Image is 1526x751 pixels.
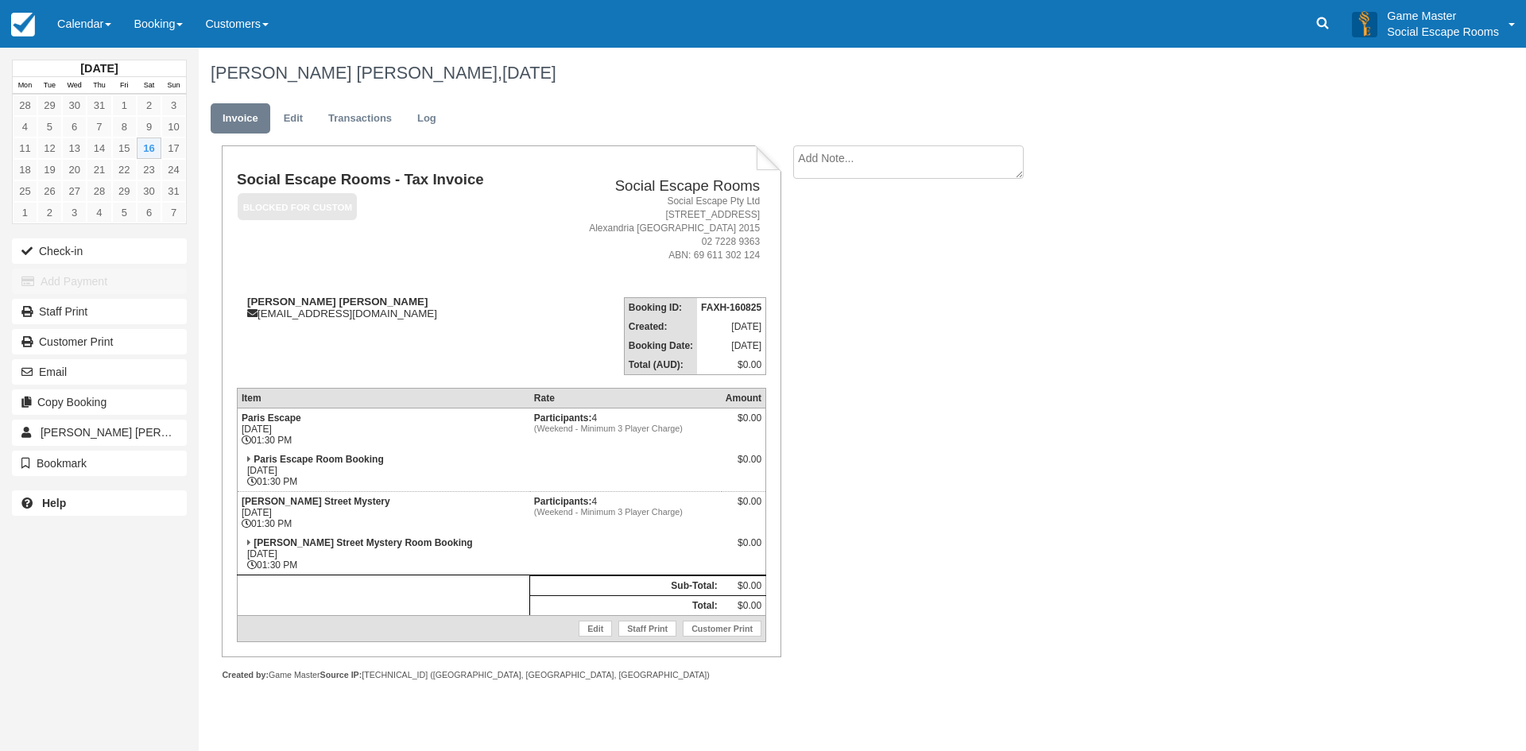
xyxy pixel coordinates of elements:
[161,95,186,116] a: 3
[87,202,111,223] a: 4
[62,95,87,116] a: 30
[137,95,161,116] a: 2
[530,389,722,408] th: Rate
[80,62,118,75] strong: [DATE]
[12,451,187,476] button: Bookmark
[37,180,62,202] a: 26
[701,302,761,313] strong: FAXH-160825
[316,103,404,134] a: Transactions
[222,669,780,681] div: Game Master [TECHNICAL_ID] ([GEOGRAPHIC_DATA], [GEOGRAPHIC_DATA], [GEOGRAPHIC_DATA])
[13,180,37,202] a: 25
[697,317,766,336] td: [DATE]
[12,420,187,445] a: [PERSON_NAME] [PERSON_NAME]
[41,426,227,439] span: [PERSON_NAME] [PERSON_NAME]
[87,137,111,159] a: 14
[618,621,676,637] a: Staff Print
[242,496,390,507] strong: [PERSON_NAME] Street Mystery
[238,193,357,221] em: Blocked for Custom
[722,596,766,616] td: $0.00
[237,450,529,492] td: [DATE] 01:30 PM
[37,137,62,159] a: 12
[726,496,761,520] div: $0.00
[530,408,722,451] td: 4
[697,355,766,375] td: $0.00
[13,137,37,159] a: 11
[624,336,697,355] th: Booking Date:
[12,389,187,415] button: Copy Booking
[272,103,315,134] a: Edit
[62,180,87,202] a: 27
[247,296,428,308] strong: [PERSON_NAME] [PERSON_NAME]
[254,537,472,548] strong: [PERSON_NAME] Street Mystery Room Booking
[237,296,540,319] div: [EMAIL_ADDRESS][DOMAIN_NAME]
[87,159,111,180] a: 21
[137,137,161,159] a: 16
[37,77,62,95] th: Tue
[12,359,187,385] button: Email
[37,116,62,137] a: 5
[137,159,161,180] a: 23
[13,159,37,180] a: 18
[112,159,137,180] a: 22
[697,336,766,355] td: [DATE]
[726,537,761,561] div: $0.00
[112,116,137,137] a: 8
[87,116,111,137] a: 7
[42,497,66,509] b: Help
[161,202,186,223] a: 7
[161,137,186,159] a: 17
[1387,24,1499,40] p: Social Escape Rooms
[12,329,187,354] a: Customer Print
[624,298,697,318] th: Booking ID:
[683,621,761,637] a: Customer Print
[12,238,187,264] button: Check-in
[534,507,718,517] em: (Weekend - Minimum 3 Player Charge)
[112,202,137,223] a: 5
[13,95,37,116] a: 28
[534,496,592,507] strong: Participants
[530,596,722,616] th: Total:
[237,408,529,451] td: [DATE] 01:30 PM
[62,77,87,95] th: Wed
[62,159,87,180] a: 20
[161,159,186,180] a: 24
[112,95,137,116] a: 1
[242,412,301,424] strong: Paris Escape
[534,424,718,433] em: (Weekend - Minimum 3 Player Charge)
[12,299,187,324] a: Staff Print
[237,172,540,188] h1: Social Escape Rooms - Tax Invoice
[137,202,161,223] a: 6
[12,490,187,516] a: Help
[579,621,612,637] a: Edit
[137,77,161,95] th: Sat
[37,95,62,116] a: 29
[87,180,111,202] a: 28
[534,412,592,424] strong: Participants
[211,103,270,134] a: Invoice
[62,116,87,137] a: 6
[211,64,1331,83] h1: [PERSON_NAME] [PERSON_NAME],
[13,202,37,223] a: 1
[13,77,37,95] th: Mon
[237,492,529,534] td: [DATE] 01:30 PM
[624,355,697,375] th: Total (AUD):
[112,137,137,159] a: 15
[222,670,269,679] strong: Created by:
[320,670,362,679] strong: Source IP:
[87,95,111,116] a: 31
[547,178,760,195] h2: Social Escape Rooms
[1352,11,1377,37] img: A3
[161,180,186,202] a: 31
[12,269,187,294] button: Add Payment
[722,389,766,408] th: Amount
[112,180,137,202] a: 29
[237,192,351,222] a: Blocked for Custom
[112,77,137,95] th: Fri
[547,195,760,263] address: Social Escape Pty Ltd [STREET_ADDRESS] Alexandria [GEOGRAPHIC_DATA] 2015 02 7228 9363 ABN: 69 611...
[726,412,761,436] div: $0.00
[37,159,62,180] a: 19
[405,103,448,134] a: Log
[137,180,161,202] a: 30
[161,116,186,137] a: 10
[1387,8,1499,24] p: Game Master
